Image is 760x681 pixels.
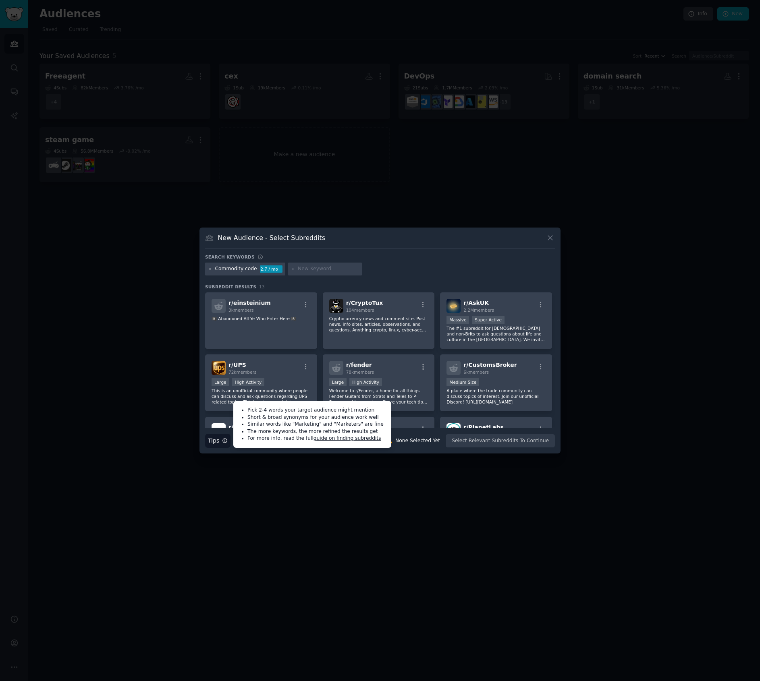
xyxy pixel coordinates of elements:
[463,424,503,431] span: r/ PlanetLabs
[247,428,386,435] li: The more keywords, the more refined the results get
[329,388,428,405] p: Welcome to r/Fender, a home for all things Fender Guitars from Strats and Teles to P-Basses and J...
[298,265,359,273] input: New Keyword
[346,370,374,375] span: 78k members
[446,325,546,342] p: The #1 subreddit for [DEMOGRAPHIC_DATA] and non-Brits to ask questions about life and culture in ...
[212,361,226,375] img: UPS
[463,370,489,375] span: 6k members
[260,265,282,273] div: 2.7 / mo
[212,316,311,321] p: 🏴‍☠️ Abandoned All Ye Who Enter Here 🏴‍☠️
[212,378,229,386] div: Large
[395,437,440,445] div: None Selected Yet
[228,300,271,306] span: r/ einsteinium
[446,316,469,324] div: Massive
[259,284,265,289] span: 13
[247,407,386,414] li: Pick 2-4 words your target audience might mention
[472,316,505,324] div: Super Active
[446,388,546,405] p: A place where the trade community can discuss topics of interest. Join our unofficial Discord! [U...
[208,437,219,445] span: Tips
[228,308,254,313] span: 3k members
[446,423,461,437] img: PlanetLabs
[346,300,383,306] span: r/ CryptoTux
[247,421,386,428] li: Similar words like "Marketing" and "Marketers" are fine
[215,265,257,273] div: Commodity code
[205,434,230,448] button: Tips
[218,234,325,242] h3: New Audience - Select Subreddits
[247,435,386,442] li: For more info, read the full
[232,378,265,386] div: High Activity
[205,254,255,260] h3: Search keywords
[247,414,386,421] li: Short & broad synonyms for your audience work well
[205,284,256,290] span: Subreddit Results
[329,299,343,313] img: CryptoTux
[463,308,494,313] span: 2.2M members
[446,299,461,313] img: AskUK
[346,308,374,313] span: 104 members
[228,362,246,368] span: r/ UPS
[329,316,428,333] p: Cryptocurrency news and comment site. Post news, info sites, articles, observations, and question...
[314,435,381,441] a: guide on finding subreddits
[463,362,517,368] span: r/ CustomsBroker
[329,378,347,386] div: Large
[228,424,267,431] span: r/ CargoWise
[212,423,226,437] img: CargoWise
[446,378,479,386] div: Medium Size
[349,378,382,386] div: High Activity
[212,388,311,405] p: This is an unofficial community where people can discuss and ask questions regarding UPS related ...
[228,370,256,375] span: 72k members
[346,362,372,368] span: r/ fender
[463,300,489,306] span: r/ AskUK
